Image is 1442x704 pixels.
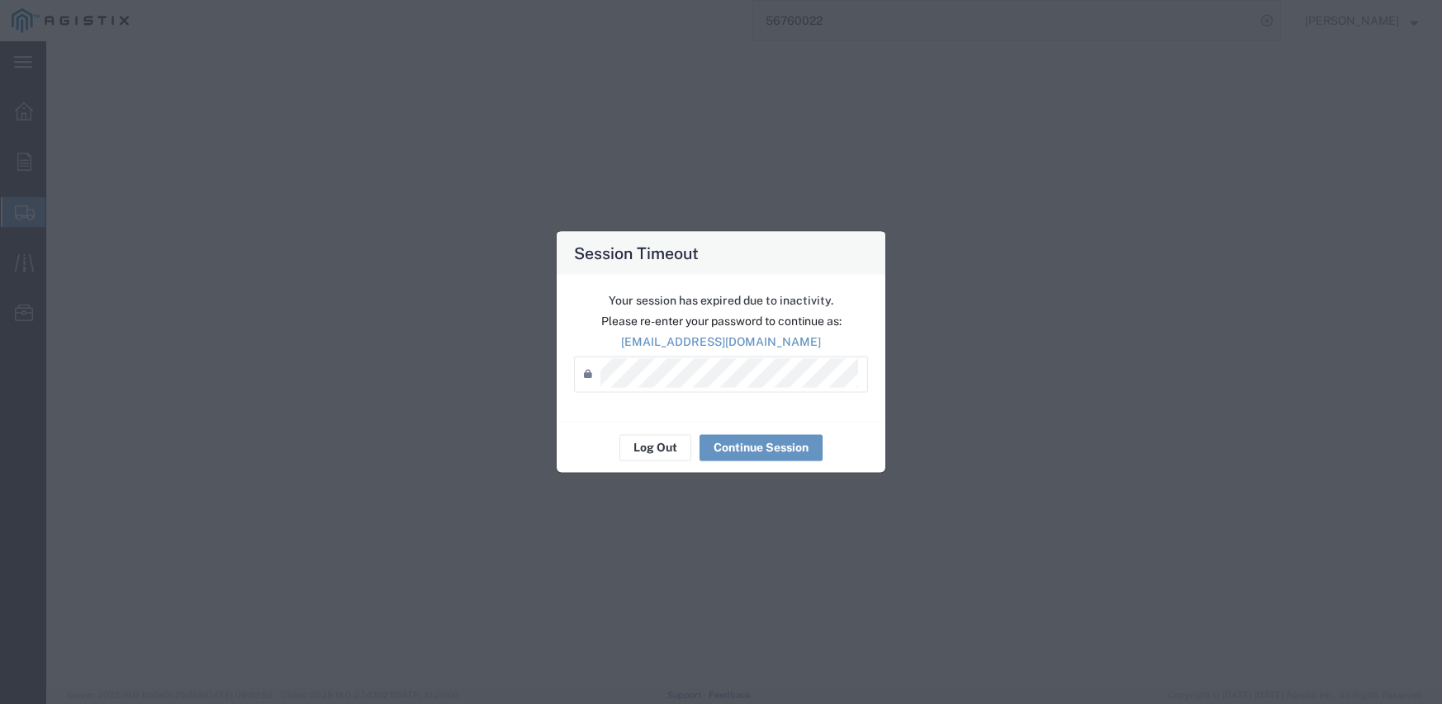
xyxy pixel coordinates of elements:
p: [EMAIL_ADDRESS][DOMAIN_NAME] [574,333,868,350]
button: Continue Session [700,434,823,461]
button: Log Out [619,434,691,461]
p: Your session has expired due to inactivity. [574,291,868,309]
h4: Session Timeout [574,240,699,264]
p: Please re-enter your password to continue as: [574,312,868,329]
